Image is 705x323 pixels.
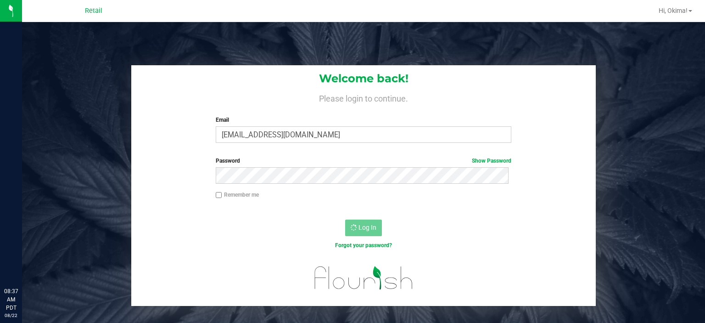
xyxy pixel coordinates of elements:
[131,92,596,103] h4: Please login to continue.
[335,242,392,249] a: Forgot your password?
[4,287,18,312] p: 08:37 AM PDT
[216,192,222,198] input: Remember me
[4,312,18,319] p: 08/22
[216,158,240,164] span: Password
[85,7,102,15] span: Retail
[472,158,511,164] a: Show Password
[659,7,688,14] span: Hi, Okima!
[216,191,259,199] label: Remember me
[358,224,376,231] span: Log In
[131,73,596,85] h1: Welcome back!
[216,116,512,124] label: Email
[306,259,422,296] img: flourish_logo.svg
[345,220,382,236] button: Log In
